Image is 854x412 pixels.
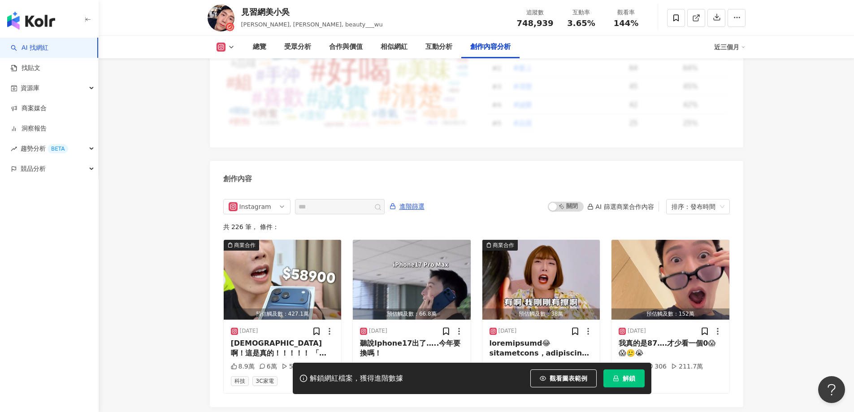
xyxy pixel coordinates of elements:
div: 追蹤數 [517,8,554,17]
div: 9,512 [490,362,515,371]
span: 748,939 [517,18,554,28]
div: [DATE] [499,327,517,335]
a: 找貼文 [11,64,40,73]
div: [DATE] [369,327,387,335]
div: 我真的是87….才少看一個0😱😱🥲😭 [619,338,722,359]
div: 商業合作 [234,241,256,250]
div: 見習網美小吳 [241,6,383,17]
img: post-image [224,240,342,320]
div: 596.8萬 [282,362,313,371]
div: 62 [388,362,404,371]
a: searchAI 找網紅 [11,43,48,52]
div: 共 226 筆 ， 條件： [223,223,730,230]
span: 144% [614,19,639,28]
div: 8.9萬 [231,362,255,371]
img: post-image [611,240,729,320]
div: [DATE] [240,327,258,335]
div: 52萬 [539,362,561,371]
div: 總覽 [253,42,266,52]
button: 預估觸及數：66.8萬 [353,240,471,320]
div: 66 [520,362,535,371]
div: loremipsumd😂 sitametcons，adipiscin？ el、seddoeiu temporincididu！ utla「etDOLORE」mag✨ aliquae，admini... [490,338,593,359]
img: post-image [353,240,471,320]
div: 7.4萬 [619,362,642,371]
div: AI 篩選商業合作內容 [587,203,654,210]
button: 解鎖 [603,369,645,387]
div: [DATE] [628,327,646,335]
a: 商案媒合 [11,104,47,113]
div: 聽說Iphone17出了…..今年要換嗎！ [360,338,464,359]
button: 預估觸及數：152萬 [611,240,729,320]
div: 創作內容分析 [470,42,511,52]
div: 合作與價值 [329,42,363,52]
a: 洞察報告 [11,124,47,133]
div: 商業合作 [493,241,514,250]
span: [PERSON_NAME], [PERSON_NAME], beauty___wu [241,21,383,28]
span: 資源庫 [21,78,39,98]
button: 商業合作預估觸及數：427.1萬 [224,240,342,320]
div: BETA [48,144,68,153]
button: 商業合作預估觸及數：38萬 [482,240,600,320]
div: 預估觸及數：38萬 [482,308,600,320]
div: Instagram [239,199,269,214]
div: 互動分析 [425,42,452,52]
span: rise [11,146,17,152]
span: 觀看圖表範例 [550,375,587,382]
div: 6萬 [259,362,277,371]
div: 預估觸及數：152萬 [611,308,729,320]
button: 觀看圖表範例 [530,369,597,387]
span: 競品分析 [21,159,46,179]
button: 進階篩選 [389,199,425,213]
div: 排序：發布時間 [672,199,716,214]
div: 互動率 [564,8,598,17]
div: 創作內容 [223,174,252,184]
span: 趨勢分析 [21,139,68,159]
div: 預估觸及數：427.1萬 [224,308,342,320]
div: 92.4萬 [408,362,436,371]
div: 近三個月 [714,40,746,54]
img: logo [7,12,55,30]
span: lock [613,375,619,382]
div: 解鎖網紅檔案，獲得進階數據 [310,374,403,383]
span: 3.65% [567,19,595,28]
span: 解鎖 [623,375,635,382]
span: 進階篩選 [399,199,425,214]
div: 預估觸及數：66.8萬 [353,308,471,320]
img: KOL Avatar [208,4,234,31]
div: 相似網紅 [381,42,407,52]
div: [DEMOGRAPHIC_DATA]啊！這是真的！！！！！ 「🌟抽iPhone17 Pro [PERSON_NAME] 1TB」 請於24小時內完成以下任務 1.追蹤小[PERSON_NAME]... [231,338,334,359]
div: 211.7萬 [671,362,703,371]
div: 306 [647,362,667,371]
img: post-image [482,240,600,320]
div: 觀看率 [609,8,643,17]
div: 1.7萬 [360,362,384,371]
div: 受眾分析 [284,42,311,52]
